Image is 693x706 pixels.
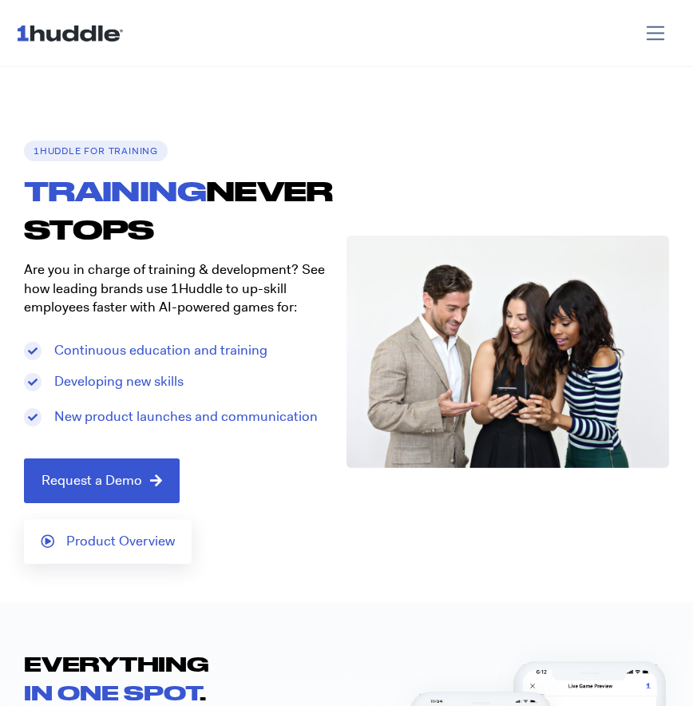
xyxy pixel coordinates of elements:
span: IN ONE SPOT [24,681,200,704]
span: Developing new skills [50,372,184,391]
a: Request a Demo [24,458,180,503]
h1: NEVER STOPS [24,172,346,248]
span: TRAINING [24,175,206,206]
p: Are you in charge of training & development? See how leading brands use 1Huddle to up-skill emplo... [24,260,331,317]
button: Toggle navigation [634,18,678,49]
h6: 1Huddle for TRAINING [24,141,168,161]
span: Request a Demo [42,474,142,488]
img: ... [16,18,130,48]
span: New product launches and communication [50,407,318,426]
span: Product Overview [66,534,175,549]
span: Continuous education and training [50,341,267,360]
a: Product Overview [24,519,192,564]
